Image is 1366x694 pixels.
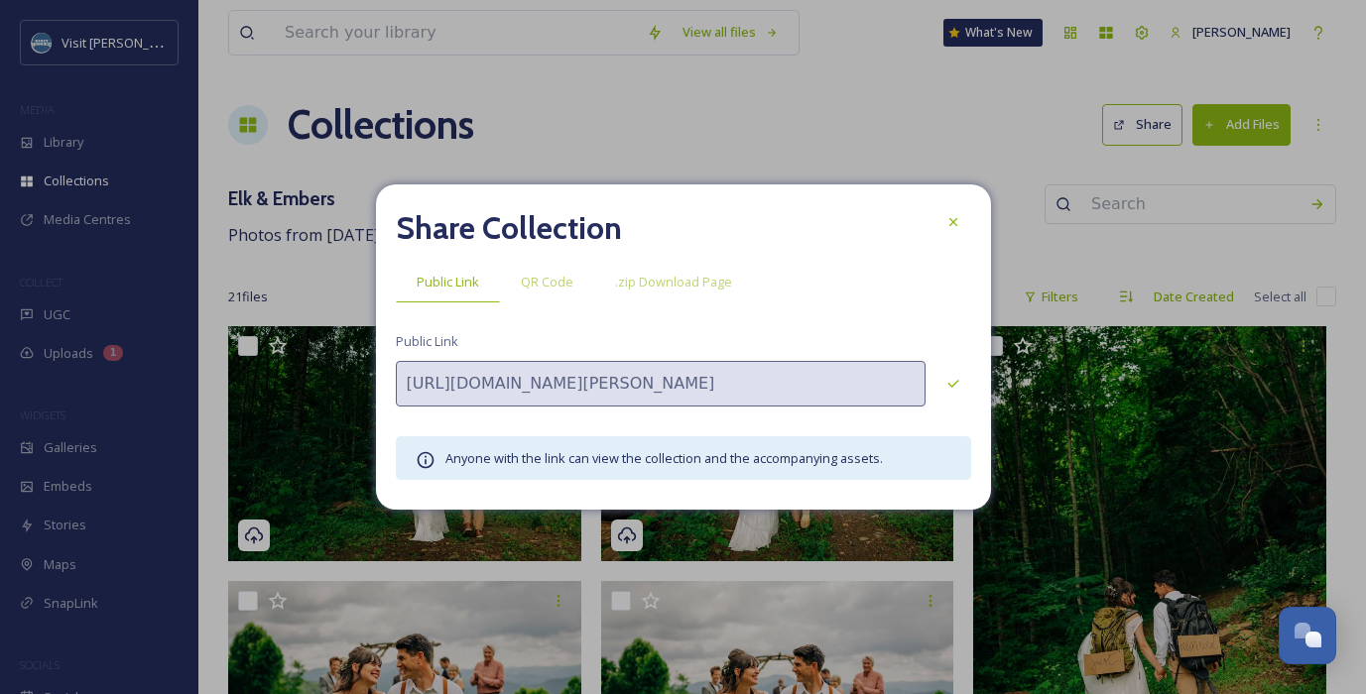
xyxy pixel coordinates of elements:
[396,332,458,351] span: Public Link
[1279,607,1336,664] button: Open Chat
[521,273,573,291] span: QR Code
[445,449,883,467] span: Anyone with the link can view the collection and the accompanying assets.
[396,204,622,252] h2: Share Collection
[615,273,732,291] span: .zip Download Page
[417,273,479,291] span: Public Link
